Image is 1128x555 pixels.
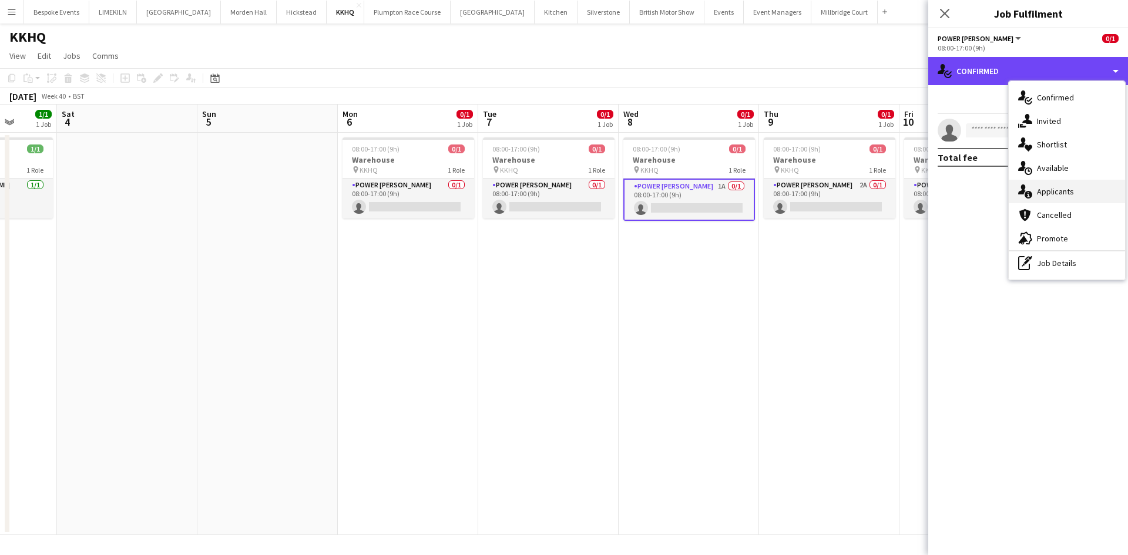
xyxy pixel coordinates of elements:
[744,1,811,23] button: Event Managers
[904,137,1036,218] app-job-card: 08:00-17:00 (9h)0/1Warehouse KKHQ1 RolePower [PERSON_NAME]1A0/108:00-17:00 (9h)
[360,166,378,174] span: KKHQ
[343,137,474,218] app-job-card: 08:00-17:00 (9h)0/1Warehouse KKHQ1 RolePower [PERSON_NAME]0/108:00-17:00 (9h)
[1037,116,1061,126] span: Invited
[622,115,639,129] span: 8
[640,166,659,174] span: KKHQ
[589,144,605,153] span: 0/1
[89,1,137,23] button: LIMEKILN
[764,154,895,165] h3: Warehouse
[938,152,978,163] div: Total fee
[764,179,895,218] app-card-role: Power [PERSON_NAME]2A0/108:00-17:00 (9h)
[200,115,216,129] span: 5
[483,154,615,165] h3: Warehouse
[343,154,474,165] h3: Warehouse
[500,166,518,174] span: KKHQ
[202,109,216,119] span: Sun
[737,110,754,119] span: 0/1
[88,48,123,63] a: Comms
[343,179,474,218] app-card-role: Power [PERSON_NAME]0/108:00-17:00 (9h)
[630,1,704,23] button: British Motor Show
[27,144,43,153] span: 1/1
[623,109,639,119] span: Wed
[364,1,451,23] button: Plumpton Race Course
[35,110,52,119] span: 1/1
[928,6,1128,21] h3: Job Fulfilment
[1009,251,1125,275] div: Job Details
[60,115,75,129] span: 4
[62,109,75,119] span: Sat
[738,120,753,129] div: 1 Job
[938,34,1023,43] button: Power [PERSON_NAME]
[24,1,89,23] button: Bespoke Events
[633,144,680,153] span: 08:00-17:00 (9h)
[92,51,119,61] span: Comms
[9,51,26,61] span: View
[327,1,364,23] button: KKHQ
[1037,139,1067,150] span: Shortlist
[588,166,605,174] span: 1 Role
[1037,163,1069,173] span: Available
[938,43,1119,52] div: 08:00-17:00 (9h)
[9,90,36,102] div: [DATE]
[597,110,613,119] span: 0/1
[938,34,1013,43] span: Power Porter
[878,120,894,129] div: 1 Job
[221,1,277,23] button: Morden Hall
[39,92,68,100] span: Week 40
[914,144,961,153] span: 08:00-17:00 (9h)
[904,154,1036,165] h3: Warehouse
[448,166,465,174] span: 1 Role
[869,166,886,174] span: 1 Role
[341,115,358,129] span: 6
[902,115,914,129] span: 10
[728,166,746,174] span: 1 Role
[535,1,578,23] button: Kitchen
[764,137,895,218] app-job-card: 08:00-17:00 (9h)0/1Warehouse KKHQ1 RolePower [PERSON_NAME]2A0/108:00-17:00 (9h)
[878,110,894,119] span: 0/1
[58,48,85,63] a: Jobs
[921,166,939,174] span: KKHQ
[623,137,755,221] app-job-card: 08:00-17:00 (9h)0/1Warehouse KKHQ1 RolePower [PERSON_NAME]1A0/108:00-17:00 (9h)
[904,179,1036,218] app-card-role: Power [PERSON_NAME]1A0/108:00-17:00 (9h)
[811,1,878,23] button: Millbridge Court
[1037,210,1072,220] span: Cancelled
[623,179,755,221] app-card-role: Power [PERSON_NAME]1A0/108:00-17:00 (9h)
[704,1,744,23] button: Events
[764,109,778,119] span: Thu
[456,110,473,119] span: 0/1
[1037,186,1074,197] span: Applicants
[9,28,46,46] h1: KKHQ
[729,144,746,153] span: 0/1
[492,144,540,153] span: 08:00-17:00 (9h)
[137,1,221,23] button: [GEOGRAPHIC_DATA]
[483,109,496,119] span: Tue
[623,154,755,165] h3: Warehouse
[73,92,85,100] div: BST
[5,48,31,63] a: View
[483,179,615,218] app-card-role: Power [PERSON_NAME]0/108:00-17:00 (9h)
[26,166,43,174] span: 1 Role
[38,51,51,61] span: Edit
[904,109,914,119] span: Fri
[928,57,1128,85] div: Confirmed
[277,1,327,23] button: Hickstead
[781,166,799,174] span: KKHQ
[869,144,886,153] span: 0/1
[36,120,51,129] div: 1 Job
[483,137,615,218] app-job-card: 08:00-17:00 (9h)0/1Warehouse KKHQ1 RolePower [PERSON_NAME]0/108:00-17:00 (9h)
[448,144,465,153] span: 0/1
[578,1,630,23] button: Silverstone
[63,51,80,61] span: Jobs
[481,115,496,129] span: 7
[33,48,56,63] a: Edit
[457,120,472,129] div: 1 Job
[451,1,535,23] button: [GEOGRAPHIC_DATA]
[762,115,778,129] span: 9
[1037,92,1074,103] span: Confirmed
[773,144,821,153] span: 08:00-17:00 (9h)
